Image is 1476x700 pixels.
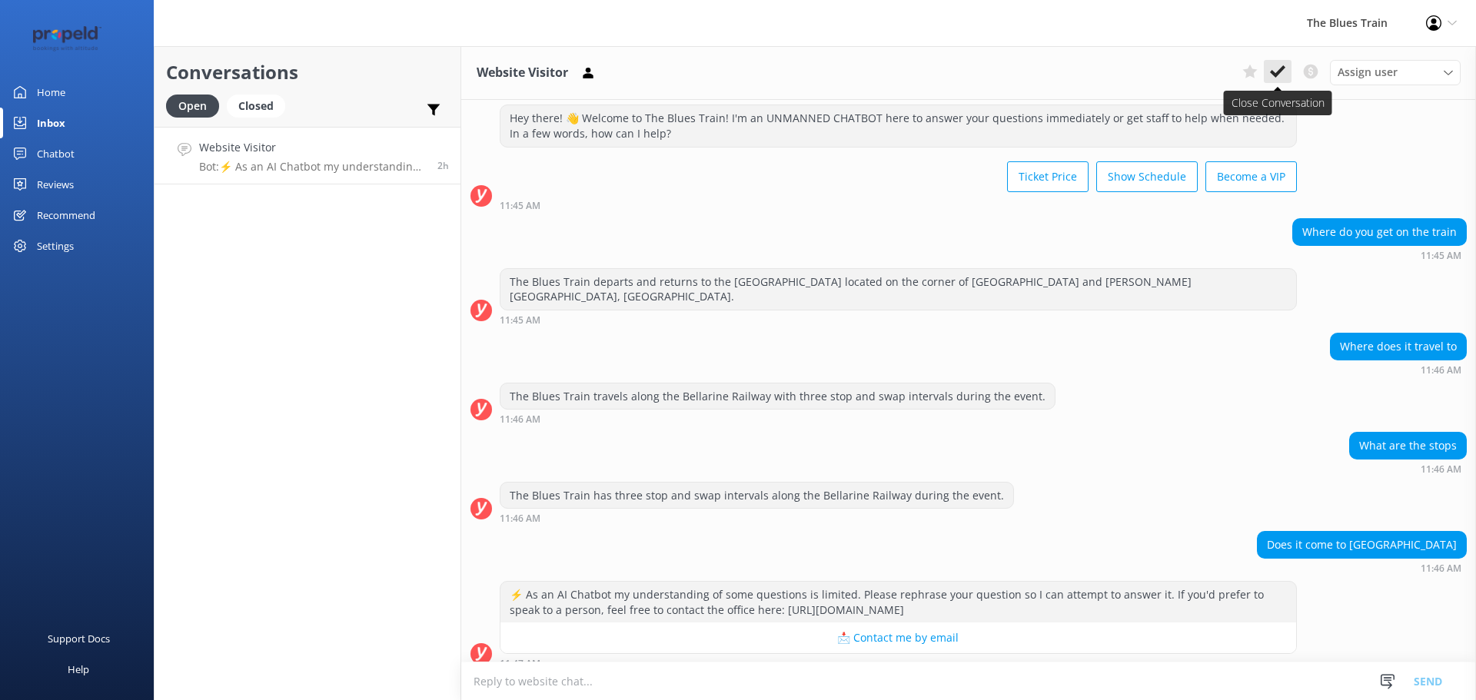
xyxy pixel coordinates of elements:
[500,314,1297,325] div: Oct 03 2025 11:45am (UTC +10:00) Australia/Sydney
[1292,250,1467,260] div: Oct 03 2025 11:45am (UTC +10:00) Australia/Sydney
[1257,562,1467,573] div: Oct 03 2025 11:46am (UTC +10:00) Australia/Sydney
[166,95,219,118] div: Open
[1007,161,1089,192] button: Ticket Price
[1330,60,1461,85] div: Assign User
[1421,465,1461,474] strong: 11:46 AM
[1350,433,1466,459] div: What are the stops
[37,200,95,231] div: Recommend
[1421,366,1461,375] strong: 11:46 AM
[500,200,1297,211] div: Oct 03 2025 11:45am (UTC +10:00) Australia/Sydney
[1330,364,1467,375] div: Oct 03 2025 11:46am (UTC +10:00) Australia/Sydney
[1258,532,1466,558] div: Does it come to [GEOGRAPHIC_DATA]
[1293,219,1466,245] div: Where do you get on the train
[37,169,74,200] div: Reviews
[199,139,426,156] h4: Website Visitor
[1205,161,1297,192] button: Become a VIP
[23,26,111,51] img: 12-1677471078.png
[500,269,1296,310] div: The Blues Train departs and returns to the [GEOGRAPHIC_DATA] located on the corner of [GEOGRAPHIC...
[37,138,75,169] div: Chatbot
[68,654,89,685] div: Help
[500,415,540,424] strong: 11:46 AM
[500,201,540,211] strong: 11:45 AM
[166,58,449,87] h2: Conversations
[227,97,293,114] a: Closed
[227,95,285,118] div: Closed
[477,63,568,83] h3: Website Visitor
[500,622,1296,653] button: 📩 Contact me by email
[1349,463,1467,474] div: Oct 03 2025 11:46am (UTC +10:00) Australia/Sydney
[37,108,65,138] div: Inbox
[1421,564,1461,573] strong: 11:46 AM
[199,160,426,174] p: Bot: ⚡ As an AI Chatbot my understanding of some questions is limited. Please rephrase your quest...
[500,514,540,523] strong: 11:46 AM
[437,159,449,172] span: Oct 03 2025 11:46am (UTC +10:00) Australia/Sydney
[1338,64,1398,81] span: Assign user
[1096,161,1198,192] button: Show Schedule
[500,658,1297,668] div: Oct 03 2025 11:47am (UTC +10:00) Australia/Sydney
[500,659,540,668] strong: 11:47 AM
[500,413,1055,424] div: Oct 03 2025 11:46am (UTC +10:00) Australia/Sydney
[500,513,1014,523] div: Oct 03 2025 11:46am (UTC +10:00) Australia/Sydney
[500,582,1296,622] div: ⚡ As an AI Chatbot my understanding of some questions is limited. Please rephrase your question s...
[500,383,1055,410] div: The Blues Train travels along the Bellarine Railway with three stop and swap intervals during the...
[1331,333,1466,360] div: Where does it travel to
[37,231,74,261] div: Settings
[500,483,1013,509] div: The Blues Train has three stop and swap intervals along the Bellarine Railway during the event.
[166,97,227,114] a: Open
[37,77,65,108] div: Home
[155,127,460,184] a: Website VisitorBot:⚡ As an AI Chatbot my understanding of some questions is limited. Please rephr...
[1421,251,1461,260] strong: 11:45 AM
[48,623,110,654] div: Support Docs
[500,316,540,325] strong: 11:45 AM
[500,105,1296,146] div: Hey there! 👋 Welcome to The Blues Train! I'm an UNMANNED CHATBOT here to answer your questions im...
